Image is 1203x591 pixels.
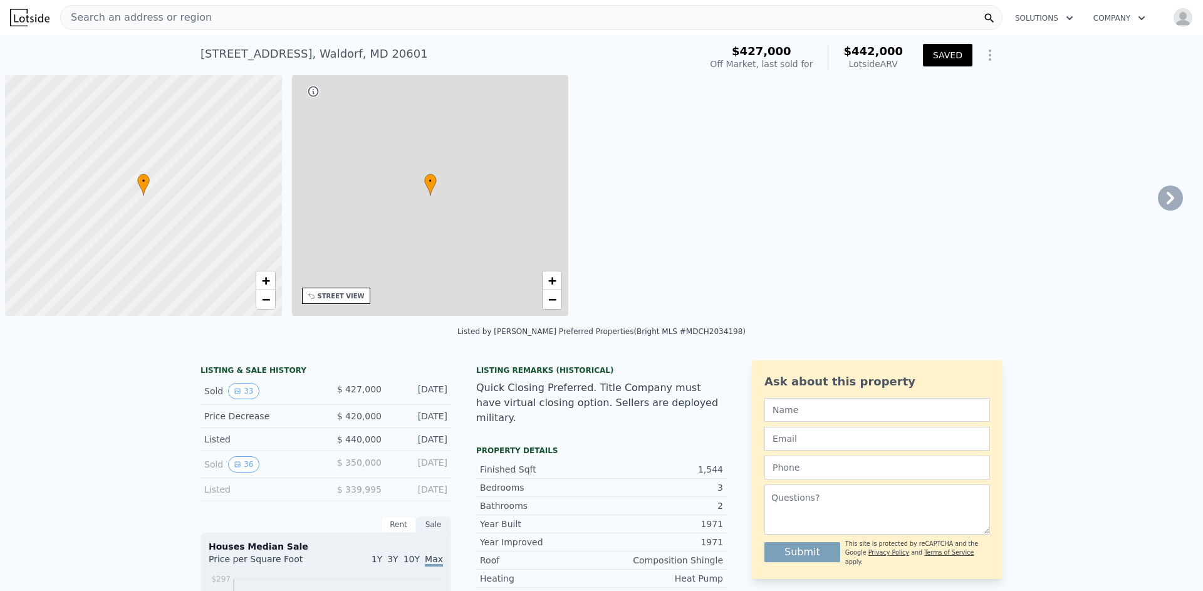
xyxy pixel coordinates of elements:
span: − [548,291,556,307]
a: Privacy Policy [868,549,909,556]
div: Lotside ARV [843,58,903,70]
div: Price per Square Foot [209,553,326,573]
span: $ 440,000 [337,434,382,444]
tspan: $297 [211,575,231,583]
span: + [261,273,269,288]
div: Year Improved [480,536,601,548]
span: • [137,175,150,187]
div: Listed [204,433,316,446]
div: 2 [601,499,723,512]
span: + [548,273,556,288]
button: Submit [764,542,840,562]
a: Zoom out [256,290,275,309]
input: Phone [764,456,990,479]
button: Company [1083,7,1155,29]
div: • [424,174,437,196]
div: Heat Pump [601,572,723,585]
button: SAVED [923,44,972,66]
span: $ 427,000 [337,384,382,394]
span: 10Y [404,554,420,564]
div: STREET VIEW [318,291,365,301]
div: Listing Remarks (Historical) [476,365,727,375]
span: 1Y [372,554,382,564]
button: View historical data [228,383,259,399]
span: $ 339,995 [337,484,382,494]
div: Price Decrease [204,410,316,422]
div: [DATE] [392,433,447,446]
div: Year Built [480,518,601,530]
div: [STREET_ADDRESS] , Waldorf , MD 20601 [200,45,428,63]
a: Zoom in [543,271,561,290]
button: Solutions [1005,7,1083,29]
div: Roof [480,554,601,567]
div: [DATE] [392,383,447,399]
div: Listed by [PERSON_NAME] Preferred Properties (Bright MLS #MDCH2034198) [457,327,746,336]
div: Houses Median Sale [209,540,443,553]
span: $442,000 [843,44,903,58]
span: $427,000 [732,44,791,58]
div: 3 [601,481,723,494]
img: Lotside [10,9,49,26]
span: − [261,291,269,307]
img: avatar [1173,8,1193,28]
a: Zoom out [543,290,561,309]
div: Quick Closing Preferred. Title Company must have virtual closing option. Sellers are deployed mil... [476,380,727,426]
span: • [424,175,437,187]
button: Show Options [977,43,1002,68]
span: $ 350,000 [337,458,382,468]
div: Finished Sqft [480,463,601,476]
button: View historical data [228,456,259,473]
div: 1971 [601,518,723,530]
a: Zoom in [256,271,275,290]
div: Rent [381,516,416,533]
div: 1971 [601,536,723,548]
div: Off Market, last sold for [710,58,813,70]
div: Heating [480,572,601,585]
div: Ask about this property [764,373,990,390]
div: Bedrooms [480,481,601,494]
div: LISTING & SALE HISTORY [200,365,451,378]
div: Sold [204,383,316,399]
div: Listed [204,483,316,496]
div: 1,544 [601,463,723,476]
div: Composition Shingle [601,554,723,567]
span: $ 420,000 [337,411,382,421]
div: [DATE] [392,483,447,496]
div: This site is protected by reCAPTCHA and the Google and apply. [845,540,990,567]
div: Sold [204,456,316,473]
span: Search an address or region [61,10,212,25]
div: Sale [416,516,451,533]
span: Max [425,554,443,567]
span: 3Y [387,554,398,564]
input: Name [764,398,990,422]
input: Email [764,427,990,451]
div: Property details [476,446,727,456]
div: [DATE] [392,410,447,422]
a: Terms of Service [924,549,974,556]
div: [DATE] [392,456,447,473]
div: Bathrooms [480,499,601,512]
div: • [137,174,150,196]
